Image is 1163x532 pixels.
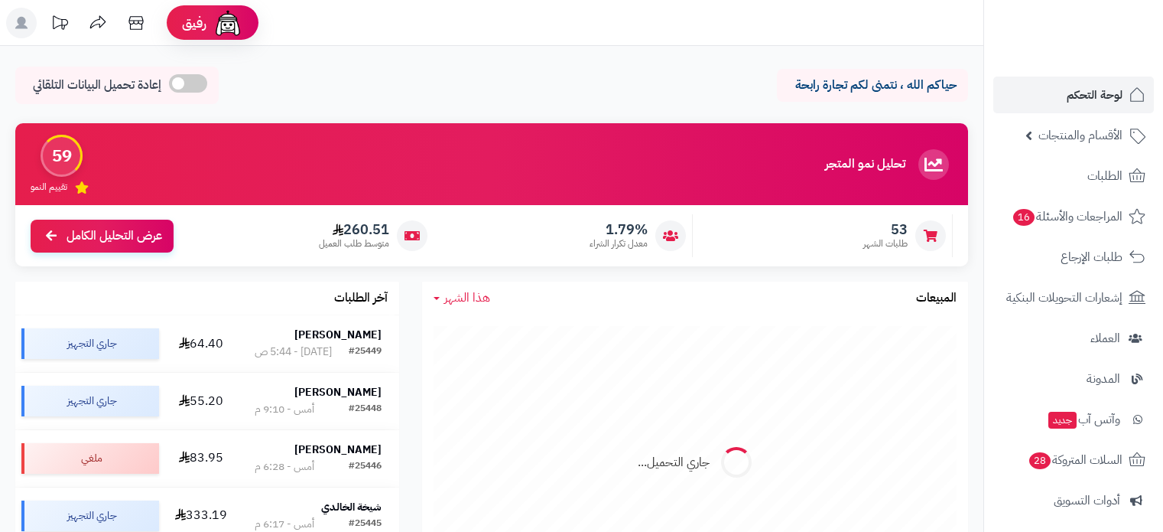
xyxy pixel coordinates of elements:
[590,221,648,238] span: 1.79%
[993,77,1154,113] a: لوحة التحكم
[993,198,1154,235] a: المراجعات والأسئلة16
[993,320,1154,357] a: العملاء
[863,221,908,238] span: 53
[41,8,79,42] a: تحديثات المنصة
[182,14,206,32] span: رفيق
[33,77,161,94] span: إعادة تحميل البيانات التلقائي
[255,459,314,475] div: أمس - 6:28 م
[1059,41,1148,73] img: logo-2.png
[319,237,389,250] span: متوسط طلب العميل
[165,315,237,372] td: 64.40
[993,158,1154,194] a: الطلبات
[319,221,389,238] span: 260.51
[1054,490,1120,511] span: أدوات التسويق
[255,517,314,532] div: أمس - 6:17 م
[31,220,174,253] a: عرض التحليل الكامل
[294,442,382,458] strong: [PERSON_NAME]
[165,373,237,429] td: 55.20
[165,430,237,487] td: 83.95
[1087,165,1122,187] span: الطلبات
[1087,368,1120,390] span: المدونة
[294,384,382,400] strong: [PERSON_NAME]
[1048,412,1077,429] span: جديد
[31,181,67,194] span: تقييم النمو
[993,279,1154,316] a: إشعارات التحويلات البنكية
[349,344,382,360] div: #25449
[21,386,159,416] div: جاري التجهيز
[638,454,710,472] div: جاري التحميل...
[213,8,243,38] img: ai-face.png
[1090,328,1120,349] span: العملاء
[334,292,388,305] h3: آخر الطلبات
[1067,84,1122,106] span: لوحة التحكم
[993,239,1154,276] a: طلبات الإرجاع
[349,517,382,532] div: #25445
[1038,125,1122,146] span: الأقسام والمنتجات
[993,361,1154,397] a: المدونة
[444,289,490,307] span: هذا الشهر
[916,292,957,305] h3: المبيعات
[1047,409,1120,430] span: وآتس آب
[993,442,1154,478] a: السلات المتروكة28
[825,158,905,171] h3: تحليل نمو المتجر
[434,289,490,307] a: هذا الشهر
[21,501,159,531] div: جاري التجهيز
[1028,449,1122,471] span: السلات المتروكة
[255,344,332,360] div: [DATE] - 5:44 ص
[993,401,1154,438] a: وآتس آبجديد
[21,443,159,474] div: ملغي
[590,237,648,250] span: معدل تكرار الشراء
[321,499,382,515] strong: شيخة الخالدي
[1013,209,1035,226] span: 16
[294,327,382,343] strong: [PERSON_NAME]
[863,237,908,250] span: طلبات الشهر
[1061,246,1122,268] span: طلبات الإرجاع
[255,402,314,417] div: أمس - 9:10 م
[349,459,382,475] div: #25446
[1006,287,1122,308] span: إشعارات التحويلات البنكية
[349,402,382,417] div: #25448
[1012,206,1122,227] span: المراجعات والأسئلة
[21,328,159,359] div: جاري التجهيز
[993,482,1154,519] a: أدوات التسويق
[1029,452,1051,469] span: 28
[67,227,162,245] span: عرض التحليل الكامل
[788,77,957,94] p: حياكم الله ، نتمنى لكم تجارة رابحة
